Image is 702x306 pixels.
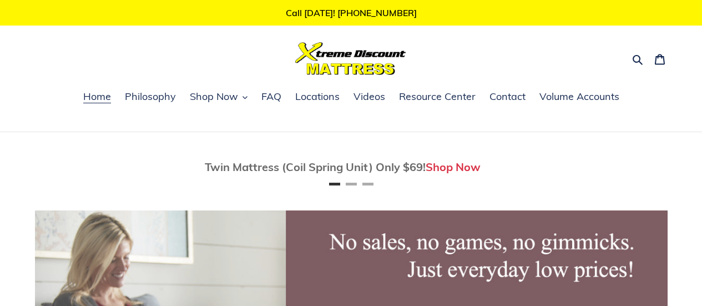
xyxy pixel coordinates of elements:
span: Home [83,90,111,103]
span: Volume Accounts [539,90,619,103]
a: Volume Accounts [534,89,625,106]
span: Twin Mattress (Coil Spring Unit) Only $69! [205,160,426,174]
a: Resource Center [393,89,481,106]
a: Shop Now [426,160,481,174]
a: Locations [290,89,345,106]
span: Contact [489,90,526,103]
button: Page 2 [346,183,357,185]
button: Page 3 [362,183,373,185]
a: Videos [348,89,391,106]
span: Resource Center [399,90,476,103]
span: Videos [353,90,385,103]
button: Page 1 [329,183,340,185]
a: Home [78,89,117,106]
span: Shop Now [190,90,238,103]
a: Contact [484,89,531,106]
img: Xtreme Discount Mattress [295,42,406,75]
span: Philosophy [125,90,176,103]
button: Shop Now [184,89,253,106]
span: Locations [295,90,340,103]
a: FAQ [256,89,287,106]
span: FAQ [261,90,281,103]
a: Philosophy [119,89,181,106]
